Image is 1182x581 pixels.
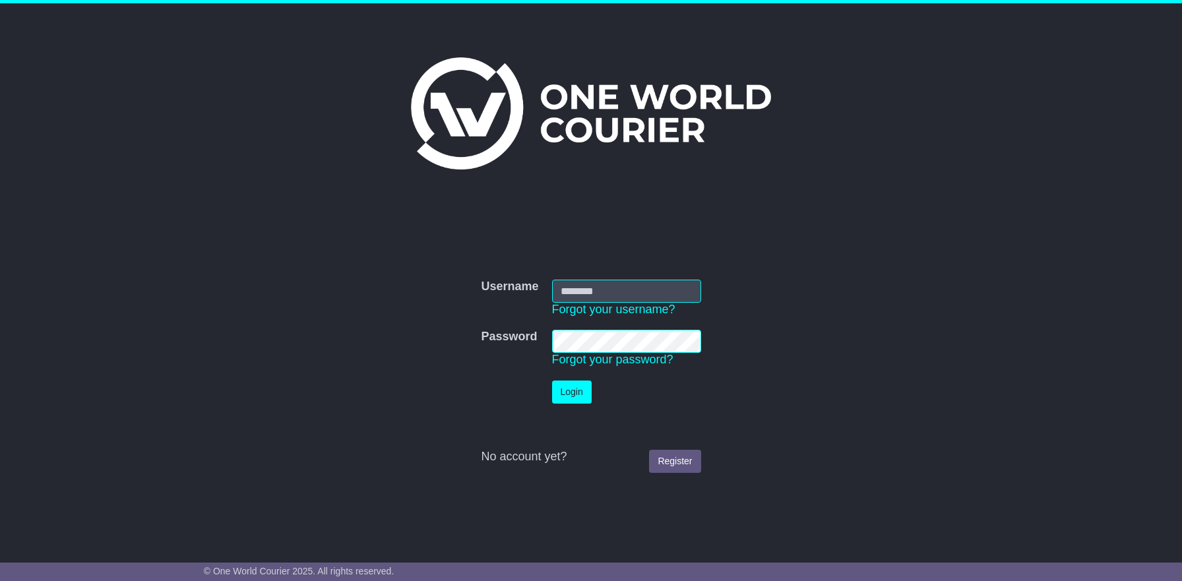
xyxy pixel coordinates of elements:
label: Username [481,280,538,294]
label: Password [481,330,537,344]
span: © One World Courier 2025. All rights reserved. [204,566,394,576]
a: Forgot your username? [552,303,675,316]
a: Forgot your password? [552,353,673,366]
button: Login [552,381,592,404]
a: Register [649,450,700,473]
div: No account yet? [481,450,700,464]
img: One World [411,57,771,169]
